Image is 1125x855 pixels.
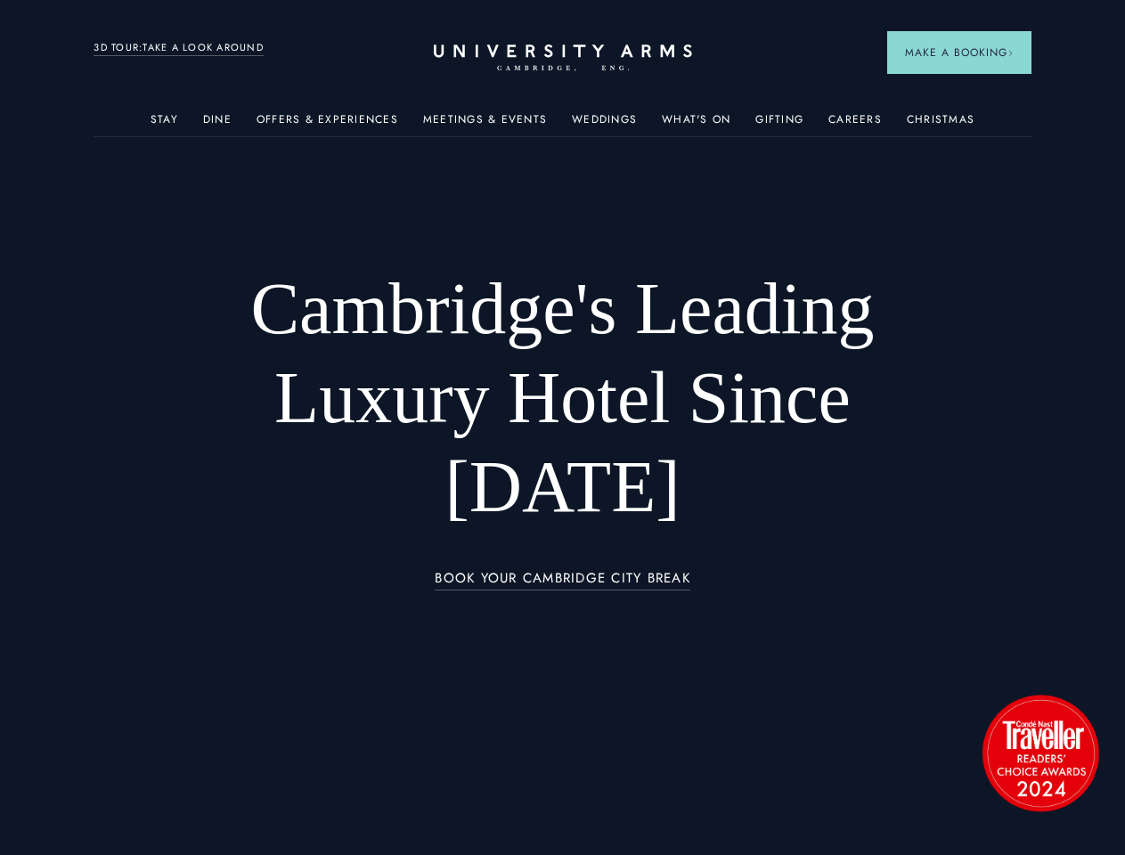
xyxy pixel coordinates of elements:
a: Offers & Experiences [257,113,398,136]
img: image-2524eff8f0c5d55edbf694693304c4387916dea5-1501x1501-png [974,686,1107,819]
img: Arrow icon [1007,50,1014,56]
a: Meetings & Events [423,113,547,136]
h1: Cambridge's Leading Luxury Hotel Since [DATE] [188,265,938,532]
a: Careers [828,113,882,136]
a: BOOK YOUR CAMBRIDGE CITY BREAK [435,571,690,591]
a: Home [434,45,692,72]
a: Weddings [572,113,637,136]
span: Make a Booking [905,45,1014,61]
a: Christmas [907,113,974,136]
a: 3D TOUR:TAKE A LOOK AROUND [94,40,264,56]
a: Stay [151,113,178,136]
a: What's On [662,113,730,136]
a: Dine [203,113,232,136]
a: Gifting [755,113,803,136]
button: Make a BookingArrow icon [887,31,1031,74]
